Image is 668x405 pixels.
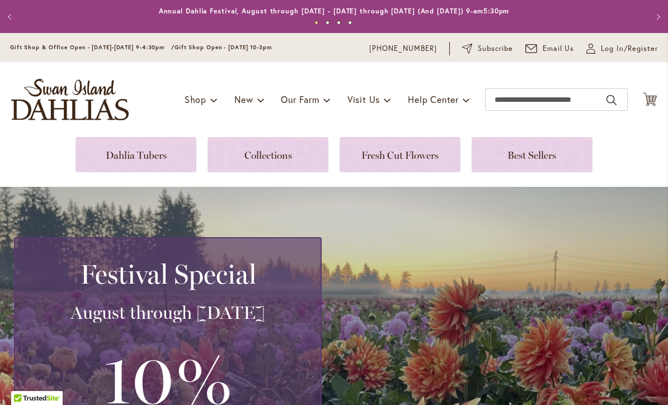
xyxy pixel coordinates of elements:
[348,21,352,25] button: 4 of 4
[543,43,575,54] span: Email Us
[525,43,575,54] a: Email Us
[159,7,510,15] a: Annual Dahlia Festival, August through [DATE] - [DATE] through [DATE] (And [DATE]) 9-am5:30pm
[281,93,319,105] span: Our Farm
[478,43,513,54] span: Subscribe
[234,93,253,105] span: New
[646,6,668,28] button: Next
[601,43,658,54] span: Log In/Register
[586,43,658,54] a: Log In/Register
[29,258,307,290] h2: Festival Special
[10,44,175,51] span: Gift Shop & Office Open - [DATE]-[DATE] 9-4:30pm /
[408,93,459,105] span: Help Center
[11,79,129,120] a: store logo
[175,44,272,51] span: Gift Shop Open - [DATE] 10-3pm
[337,21,341,25] button: 3 of 4
[185,93,206,105] span: Shop
[29,302,307,324] h3: August through [DATE]
[347,93,380,105] span: Visit Us
[369,43,437,54] a: [PHONE_NUMBER]
[462,43,513,54] a: Subscribe
[314,21,318,25] button: 1 of 4
[326,21,330,25] button: 2 of 4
